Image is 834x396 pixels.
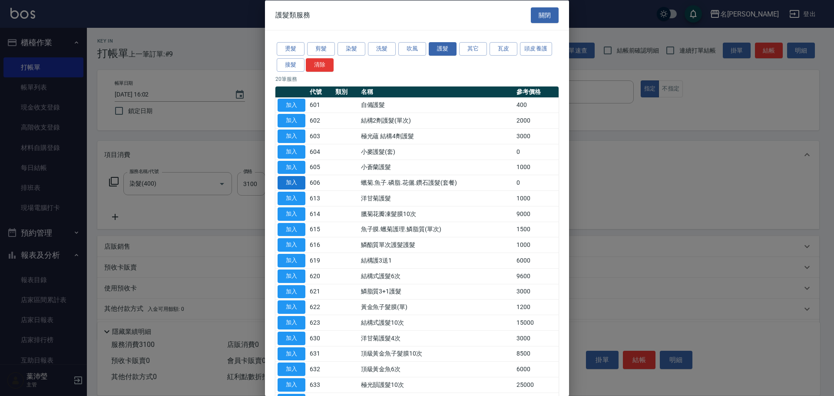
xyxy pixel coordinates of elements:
td: 1200 [514,299,559,315]
td: 魚子膜.蠟菊護理.鱗脂質(單次) [359,222,514,237]
td: 9000 [514,206,559,222]
button: 加入 [278,316,305,329]
td: 自備護髮 [359,97,514,113]
td: 頂級黃金魚6次 [359,361,514,377]
td: 1000 [514,160,559,175]
td: 602 [308,113,333,128]
button: 加入 [278,130,305,143]
td: 604 [308,144,333,160]
td: 616 [308,237,333,253]
td: 1000 [514,190,559,206]
td: 630 [308,330,333,346]
td: 613 [308,190,333,206]
td: 2000 [514,113,559,128]
span: 護髮類服務 [275,10,310,19]
p: 20 筆服務 [275,75,559,83]
td: 1500 [514,222,559,237]
td: 結構護3送1 [359,253,514,268]
th: 類別 [333,86,359,97]
button: 加入 [278,331,305,345]
td: 1000 [514,237,559,253]
button: 加入 [278,160,305,174]
td: 小蒼蘭護髮 [359,160,514,175]
td: 黃金魚子髮膜(單) [359,299,514,315]
button: 吹風 [398,42,426,56]
td: 小麥護髮(套) [359,144,514,160]
td: 631 [308,346,333,362]
td: 頂級黃金魚子髮膜10次 [359,346,514,362]
td: 0 [514,175,559,190]
button: 加入 [278,378,305,392]
td: 極光蘊 結構4劑護髮 [359,128,514,144]
button: 加入 [278,238,305,252]
button: 染髮 [338,42,365,56]
td: 臘菊花瓣凍髮膜10次 [359,206,514,222]
td: 6000 [514,361,559,377]
button: 接髮 [277,58,304,71]
td: 622 [308,299,333,315]
td: 3000 [514,330,559,346]
td: 623 [308,315,333,330]
td: 615 [308,222,333,237]
td: 606 [308,175,333,190]
td: 603 [308,128,333,144]
td: 15000 [514,315,559,330]
button: 加入 [278,285,305,298]
td: 9600 [514,268,559,284]
td: 結構式護髮10次 [359,315,514,330]
button: 加入 [278,254,305,267]
button: 洗髮 [368,42,396,56]
td: 400 [514,97,559,113]
td: 620 [308,268,333,284]
td: 632 [308,361,333,377]
td: 25000 [514,377,559,393]
td: 6000 [514,253,559,268]
th: 參考價格 [514,86,559,97]
button: 加入 [278,145,305,158]
td: 614 [308,206,333,222]
button: 加入 [278,192,305,205]
th: 名稱 [359,86,514,97]
button: 頭皮養護 [520,42,552,56]
button: 關閉 [531,7,559,23]
td: 蠟菊.魚子.磷脂.花儷.鑽石護髮(套餐) [359,175,514,190]
button: 燙髮 [277,42,304,56]
td: 結構2劑護髮(單次) [359,113,514,128]
td: 結構式護髮6次 [359,268,514,284]
button: 加入 [278,207,305,220]
td: 0 [514,144,559,160]
td: 鱗酯質單次護髮護髮 [359,237,514,253]
td: 633 [308,377,333,393]
td: 極光韻護髮10次 [359,377,514,393]
td: 鱗脂質3+1護髮 [359,284,514,299]
td: 605 [308,160,333,175]
td: 601 [308,97,333,113]
td: 3000 [514,284,559,299]
button: 其它 [459,42,487,56]
button: 加入 [278,269,305,283]
button: 加入 [278,176,305,190]
button: 加入 [278,347,305,360]
th: 代號 [308,86,333,97]
button: 護髮 [429,42,457,56]
td: 619 [308,253,333,268]
button: 加入 [278,363,305,376]
td: 洋甘菊護髮 [359,190,514,206]
button: 加入 [278,114,305,127]
td: 8500 [514,346,559,362]
td: 洋甘菊護髮4次 [359,330,514,346]
td: 621 [308,284,333,299]
button: 剪髮 [307,42,335,56]
button: 加入 [278,98,305,112]
button: 瓦皮 [490,42,517,56]
button: 加入 [278,300,305,314]
button: 加入 [278,223,305,236]
td: 3000 [514,128,559,144]
button: 清除 [306,58,334,71]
